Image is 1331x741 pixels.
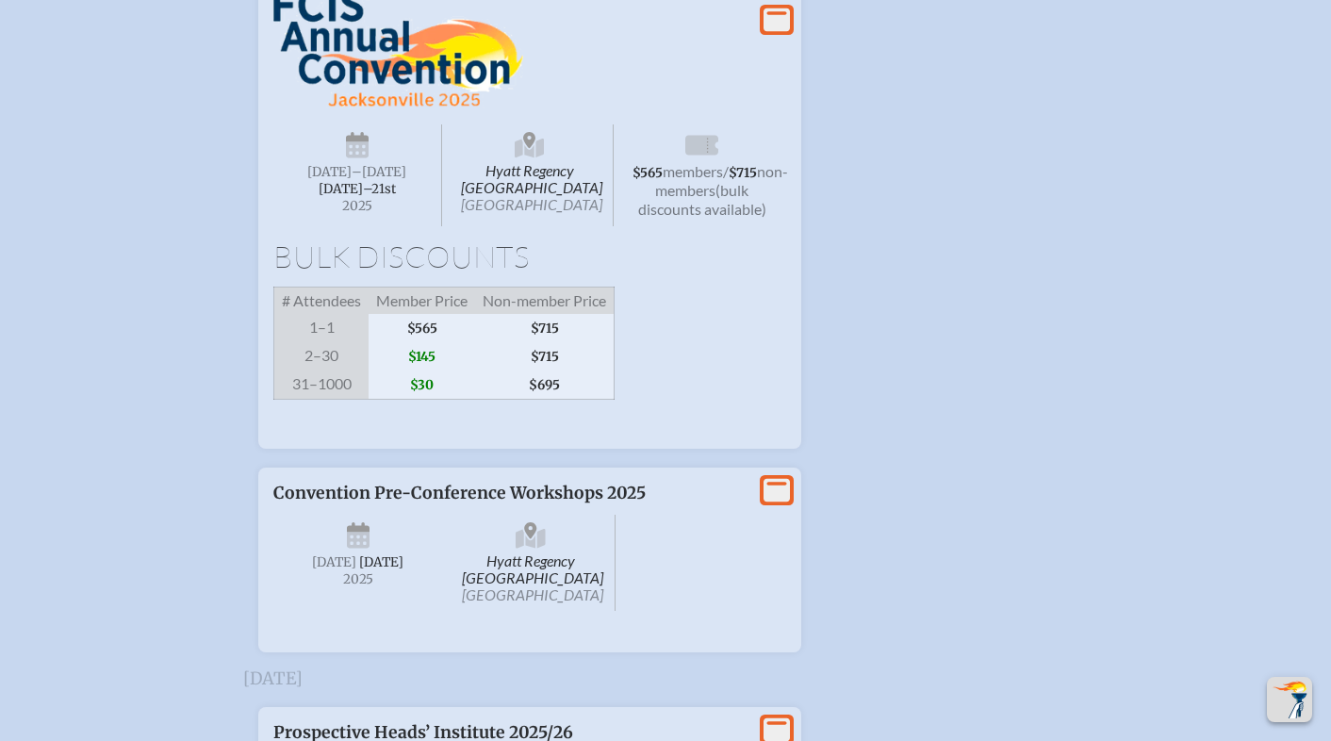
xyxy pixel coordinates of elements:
[312,554,356,570] span: [DATE]
[446,124,615,226] span: Hyatt Regency [GEOGRAPHIC_DATA]
[369,288,475,315] span: Member Price
[307,164,352,180] span: [DATE]
[633,165,663,181] span: $565
[288,199,426,213] span: 2025
[655,162,788,199] span: non-members
[274,342,370,370] span: 2–30
[369,314,475,342] span: $565
[273,241,786,272] h1: Bulk Discounts
[723,162,729,180] span: /
[288,572,428,586] span: 2025
[274,288,370,315] span: # Attendees
[475,288,615,315] span: Non-member Price
[352,164,406,180] span: –[DATE]
[475,342,615,370] span: $715
[369,370,475,400] span: $30
[1271,681,1308,718] img: To the top
[274,314,370,342] span: 1–1
[663,162,723,180] span: members
[359,554,403,570] span: [DATE]
[319,181,396,197] span: [DATE]–⁠21st
[273,483,646,503] span: Convention Pre-Conference Workshops 2025
[462,585,603,603] span: [GEOGRAPHIC_DATA]
[475,370,615,400] span: $695
[475,314,615,342] span: $715
[447,515,616,611] span: Hyatt Regency [GEOGRAPHIC_DATA]
[638,181,766,218] span: (bulk discounts available)
[729,165,757,181] span: $715
[1267,677,1312,722] button: Scroll Top
[461,195,602,213] span: [GEOGRAPHIC_DATA]
[274,370,370,400] span: 31–1000
[369,342,475,370] span: $145
[243,669,1088,688] h3: [DATE]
